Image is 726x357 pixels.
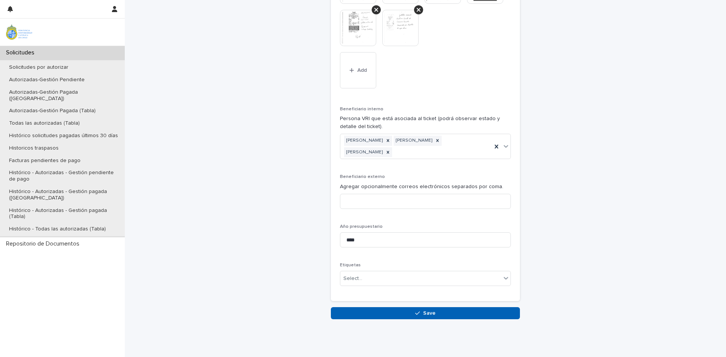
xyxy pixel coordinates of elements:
p: Histórico - Todas las autorizadas (Tabla) [3,226,112,232]
button: Add [340,52,376,88]
span: Save [423,311,436,316]
div: [PERSON_NAME] [344,147,384,158]
span: Beneficiario interno [340,107,383,111]
p: Repositorio de Documentos [3,240,85,247]
p: Histórico - Autorizadas - Gestión pendiente de pago [3,170,125,182]
img: iqsleoUpQLaG7yz5l0jK [6,25,32,40]
span: Etiquetas [340,263,361,267]
span: Año presupuestario [340,224,383,229]
p: Persona VRI que está asociada al ticket (podrá observar estado y detalle del ticket). [340,115,511,131]
p: Histórico solicitudes pagadas últimos 30 días [3,133,124,139]
p: Solicitudes por autorizar [3,64,74,71]
p: Histórico - Autorizadas - Gestión pagada (Tabla) [3,207,125,220]
p: Histórico - Autorizadas - Gestión pagada ([GEOGRAPHIC_DATA]) [3,189,125,201]
p: Solicitudes [3,49,40,56]
span: Beneficiario externo [340,175,385,179]
div: [PERSON_NAME] [394,136,433,146]
div: [PERSON_NAME] [344,136,384,146]
p: Agregar opcionalmente correos electrónicos separados por coma. [340,183,511,191]
p: Facturas pendientes de pago [3,158,87,164]
p: Autorizadas-Gestión Pendiente [3,77,91,83]
button: Save [331,307,520,319]
span: Add [357,68,367,73]
p: Autorizadas-Gestión Pagada (Tabla) [3,108,102,114]
div: Select... [343,275,362,283]
p: Todas las autorizadas (Tabla) [3,120,86,127]
p: Historicos traspasos [3,145,65,151]
p: Autorizadas-Gestión Pagada ([GEOGRAPHIC_DATA]) [3,89,125,102]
